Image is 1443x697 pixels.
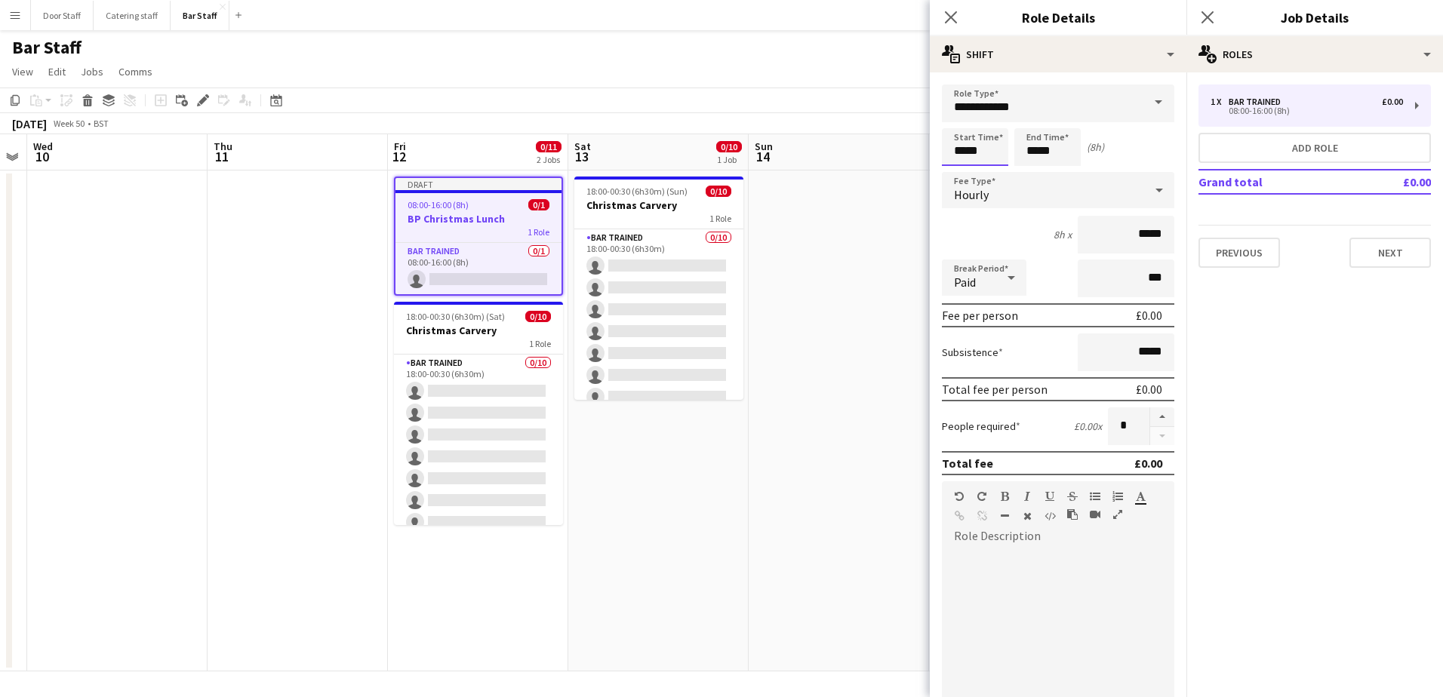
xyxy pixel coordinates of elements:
[942,456,993,471] div: Total fee
[1045,490,1055,502] button: Underline
[75,62,109,81] a: Jobs
[1135,490,1146,502] button: Text Color
[214,140,232,153] span: Thu
[574,198,743,212] h3: Christmas Carvery
[48,65,66,78] span: Edit
[1112,508,1123,520] button: Fullscreen
[12,36,82,59] h1: Bar Staff
[408,199,469,210] span: 08:00-16:00 (8h)
[942,308,1018,323] div: Fee per person
[1198,238,1280,268] button: Previous
[536,141,562,152] span: 0/11
[1229,97,1287,107] div: Bar trained
[12,65,33,78] span: View
[930,36,1186,72] div: Shift
[1087,140,1104,154] div: (8h)
[1054,228,1072,241] div: 8h x
[42,62,72,81] a: Edit
[1382,97,1403,107] div: £0.00
[81,65,103,78] span: Jobs
[930,8,1186,27] h3: Role Details
[1112,490,1123,502] button: Ordered List
[1067,508,1078,520] button: Paste as plain text
[574,177,743,400] app-job-card: 18:00-00:30 (6h30m) (Sun)0/10Christmas Carvery1 RoleBar trained0/1018:00-00:30 (6h30m)
[1022,490,1032,502] button: Italic
[394,324,563,337] h3: Christmas Carvery
[706,186,731,197] span: 0/10
[395,212,562,226] h3: BP Christmas Lunch
[954,275,976,290] span: Paid
[112,62,158,81] a: Comms
[31,1,94,30] button: Door Staff
[942,419,1020,433] label: People required
[31,148,53,165] span: 10
[1211,107,1403,115] div: 08:00-16:00 (8h)
[1134,456,1162,471] div: £0.00
[392,148,406,165] span: 12
[395,178,562,190] div: Draft
[6,62,39,81] a: View
[752,148,773,165] span: 14
[1186,8,1443,27] h3: Job Details
[394,302,563,525] app-job-card: 18:00-00:30 (6h30m) (Sat)0/10Christmas Carvery1 RoleBar trained0/1018:00-00:30 (6h30m)
[755,140,773,153] span: Sun
[528,226,549,238] span: 1 Role
[12,116,47,131] div: [DATE]
[1090,490,1100,502] button: Unordered List
[1349,238,1431,268] button: Next
[50,118,88,129] span: Week 50
[118,65,152,78] span: Comms
[1198,170,1359,194] td: Grand total
[716,141,742,152] span: 0/10
[574,140,591,153] span: Sat
[528,199,549,210] span: 0/1
[33,140,53,153] span: Wed
[1090,508,1100,520] button: Insert video
[572,148,591,165] span: 13
[709,213,731,224] span: 1 Role
[1198,133,1431,163] button: Add role
[94,1,171,30] button: Catering staff
[211,148,232,165] span: 11
[1150,407,1174,427] button: Increase
[942,345,1003,359] label: Subsistence
[586,186,688,197] span: 18:00-00:30 (6h30m) (Sun)
[574,229,743,477] app-card-role: Bar trained0/1018:00-00:30 (6h30m)
[94,118,109,129] div: BST
[1359,170,1431,194] td: £0.00
[529,338,551,349] span: 1 Role
[394,140,406,153] span: Fri
[954,187,989,202] span: Hourly
[1022,510,1032,522] button: Clear Formatting
[537,154,561,165] div: 2 Jobs
[999,490,1010,502] button: Bold
[1136,308,1162,323] div: £0.00
[717,154,741,165] div: 1 Job
[1067,490,1078,502] button: Strikethrough
[171,1,229,30] button: Bar Staff
[395,243,562,294] app-card-role: Bar trained0/108:00-16:00 (8h)
[394,355,563,603] app-card-role: Bar trained0/1018:00-00:30 (6h30m)
[977,490,987,502] button: Redo
[954,490,965,502] button: Undo
[1211,97,1229,107] div: 1 x
[1074,419,1102,433] div: £0.00 x
[942,382,1048,397] div: Total fee per person
[394,177,563,296] app-job-card: Draft08:00-16:00 (8h)0/1BP Christmas Lunch1 RoleBar trained0/108:00-16:00 (8h)
[1045,510,1055,522] button: HTML Code
[1186,36,1443,72] div: Roles
[1136,382,1162,397] div: £0.00
[406,311,505,322] span: 18:00-00:30 (6h30m) (Sat)
[525,311,551,322] span: 0/10
[999,510,1010,522] button: Horizontal Line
